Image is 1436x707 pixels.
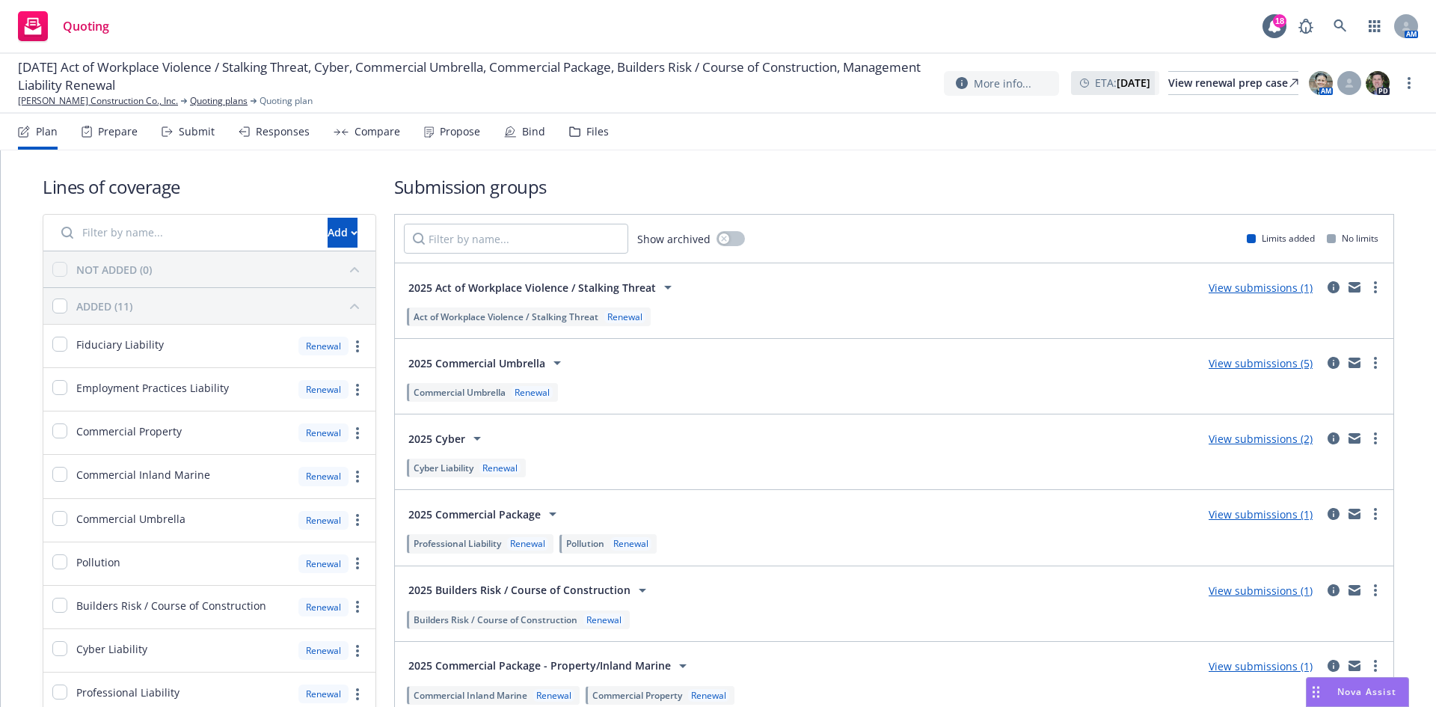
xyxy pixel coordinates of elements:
a: more [349,598,366,616]
div: Renewal [298,685,349,703]
span: Show archived [637,231,711,247]
span: Commercial Property [76,423,182,439]
span: Professional Liability [414,537,501,550]
div: Renewal [688,689,729,702]
span: Commercial Inland Marine [414,689,527,702]
a: more [349,554,366,572]
button: NOT ADDED (0) [76,257,366,281]
div: Renewal [298,641,349,660]
div: Renewal [507,537,548,550]
a: more [349,685,366,703]
span: Act of Workplace Violence / Stalking Threat [414,310,598,323]
div: 18 [1273,14,1286,28]
div: Renewal [298,554,349,573]
div: Compare [355,126,400,138]
a: Quoting [12,5,115,47]
div: Renewal [298,337,349,355]
div: Renewal [479,462,521,474]
div: View renewal prep case [1168,72,1298,94]
a: more [349,642,366,660]
span: Commercial Inland Marine [76,467,210,483]
img: photo [1309,71,1333,95]
span: Quoting plan [260,94,313,108]
a: circleInformation [1325,505,1343,523]
a: more [349,468,366,486]
span: More info... [974,76,1031,91]
span: 2025 Commercial Umbrella [408,355,545,371]
div: Renewal [298,423,349,442]
span: Commercial Umbrella [414,386,506,399]
a: mail [1346,278,1363,296]
a: more [1366,505,1384,523]
a: Search [1325,11,1355,41]
div: ADDED (11) [76,299,132,314]
a: more [1366,657,1384,675]
strong: [DATE] [1117,76,1150,90]
a: circleInformation [1325,581,1343,599]
div: Prepare [98,126,138,138]
span: Commercial Property [592,689,682,702]
div: Renewal [298,511,349,530]
div: Renewal [604,310,645,323]
div: Responses [256,126,310,138]
span: 2025 Cyber [408,431,465,447]
span: Cyber Liability [76,641,147,657]
button: Nova Assist [1306,677,1409,707]
h1: Lines of coverage [43,174,376,199]
span: Cyber Liability [414,462,473,474]
a: circleInformation [1325,278,1343,296]
a: more [1400,74,1418,92]
span: Nova Assist [1337,685,1396,698]
div: Bind [522,126,545,138]
span: Quoting [63,20,109,32]
div: Renewal [610,537,651,550]
div: No limits [1327,232,1378,245]
button: ADDED (11) [76,294,366,318]
button: More info... [944,71,1059,96]
input: Filter by name... [52,218,319,248]
a: View renewal prep case [1168,71,1298,95]
a: circleInformation [1325,429,1343,447]
button: 2025 Commercial Package - Property/Inland Marine [404,651,696,681]
div: Files [586,126,609,138]
a: Quoting plans [190,94,248,108]
a: more [1366,429,1384,447]
div: NOT ADDED (0) [76,262,152,278]
a: more [349,511,366,529]
span: Pollution [76,554,120,570]
span: 2025 Commercial Package - Property/Inland Marine [408,658,671,673]
h1: Submission groups [394,174,1394,199]
button: 2025 Cyber [404,423,491,453]
a: View submissions (1) [1209,281,1313,295]
button: 2025 Builders Risk / Course of Construction [404,575,656,605]
div: Renewal [298,380,349,399]
a: circleInformation [1325,657,1343,675]
input: Filter by name... [404,224,628,254]
span: Pollution [566,537,604,550]
span: Professional Liability [76,685,179,700]
span: 2025 Commercial Package [408,506,541,522]
a: [PERSON_NAME] Construction Co., Inc. [18,94,178,108]
a: more [1366,354,1384,372]
a: mail [1346,657,1363,675]
div: Renewal [533,689,574,702]
div: Limits added [1247,232,1315,245]
div: Submit [179,126,215,138]
a: View submissions (1) [1209,659,1313,673]
span: 2025 Act of Workplace Violence / Stalking Threat [408,280,656,296]
a: mail [1346,505,1363,523]
div: Renewal [298,598,349,616]
a: more [349,337,366,355]
span: ETA : [1095,75,1150,91]
button: 2025 Commercial Package [404,499,566,529]
div: Drag to move [1307,678,1325,706]
a: View submissions (1) [1209,584,1313,598]
a: mail [1346,354,1363,372]
span: 2025 Builders Risk / Course of Construction [408,582,630,598]
a: mail [1346,581,1363,599]
span: [DATE] Act of Workplace Violence / Stalking Threat, Cyber, Commercial Umbrella, Commercial Packag... [18,58,932,94]
a: more [1366,278,1384,296]
button: 2025 Act of Workplace Violence / Stalking Threat [404,272,681,302]
a: View submissions (5) [1209,356,1313,370]
div: Renewal [583,613,625,626]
